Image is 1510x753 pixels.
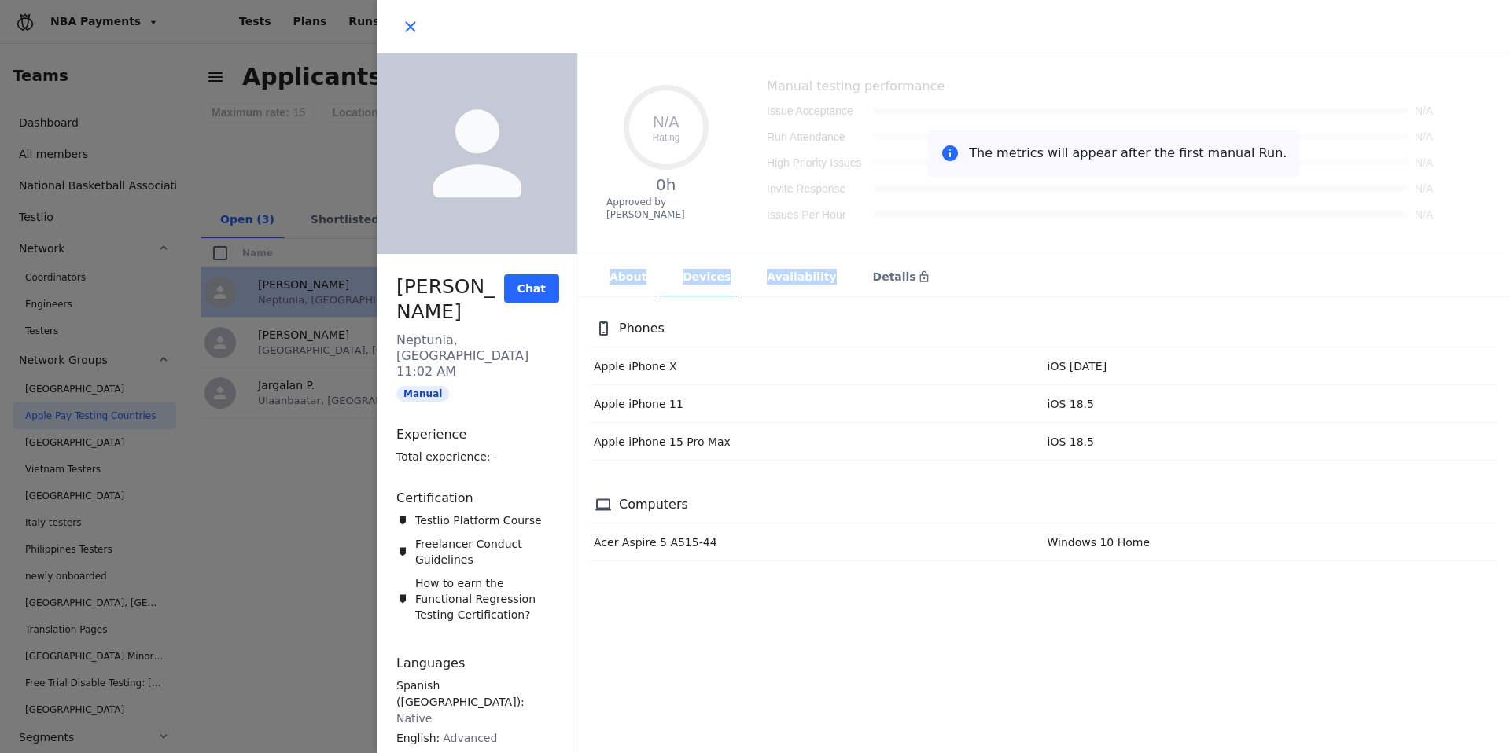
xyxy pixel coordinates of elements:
tspan: N/A [1415,130,1434,143]
span: English : [396,732,440,744]
tspan: Rating [652,132,679,143]
tspan: Issues Per Hour [767,208,846,221]
span: [PERSON_NAME] [396,274,504,325]
tspan: N/A [1415,182,1434,195]
span: iOS 18.5 [1048,398,1094,410]
tspan: Issue Acceptance [767,105,853,117]
span: Manual [403,386,442,402]
span: Native [396,712,432,725]
div: Neptunia, [GEOGRAPHIC_DATA] [396,332,559,364]
span: - [493,450,497,463]
span: Phones [619,321,665,336]
span: Computers [619,497,688,512]
button: Chat [504,274,559,303]
tspan: Invite Response [767,182,846,195]
div: Details [873,269,930,285]
span: Spanish ([GEOGRAPHIC_DATA]) : [396,679,525,708]
span: Acer Aspire 5 A515-44 [594,536,717,549]
span: Freelancer Conduct Guidelines [415,536,559,568]
span: Total experience : [396,450,490,463]
div: Devices [664,259,748,297]
span: Apple iPhone X [594,360,677,373]
div: About [591,259,664,297]
tspan: Run Attendance [767,130,845,143]
span: Advanced [443,732,497,744]
span: Certification [396,490,559,506]
span: Manual testing performance [767,79,945,94]
span: Approved by [PERSON_NAME] [606,196,723,221]
span: How to earn the Functional Regression Testing Certification? [415,575,559,623]
span: Apple iPhone 15 Pro Max [594,435,731,448]
span: Windows 10 Home [1048,536,1151,549]
span: Languages [396,656,559,671]
tspan: N/A [1415,156,1434,169]
span: iOS 18.5 [1048,435,1094,448]
span: Apple iPhone 11 [594,398,683,410]
span: The metrics will appear after the first manual Run. [969,145,1287,161]
tspan: N/A [653,113,679,130]
tspan: N/A [1415,105,1434,117]
span: iOS [DATE] [1048,360,1107,373]
span: 0h [656,175,676,194]
div: Availability [748,259,853,297]
div: 11:02 AM [396,364,559,380]
span: Chat [517,281,546,296]
tspan: High Priority Issues [767,156,862,169]
span: Testlio Platform Course [415,512,542,528]
span: Experience [396,427,559,443]
tspan: N/A [1415,208,1434,221]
